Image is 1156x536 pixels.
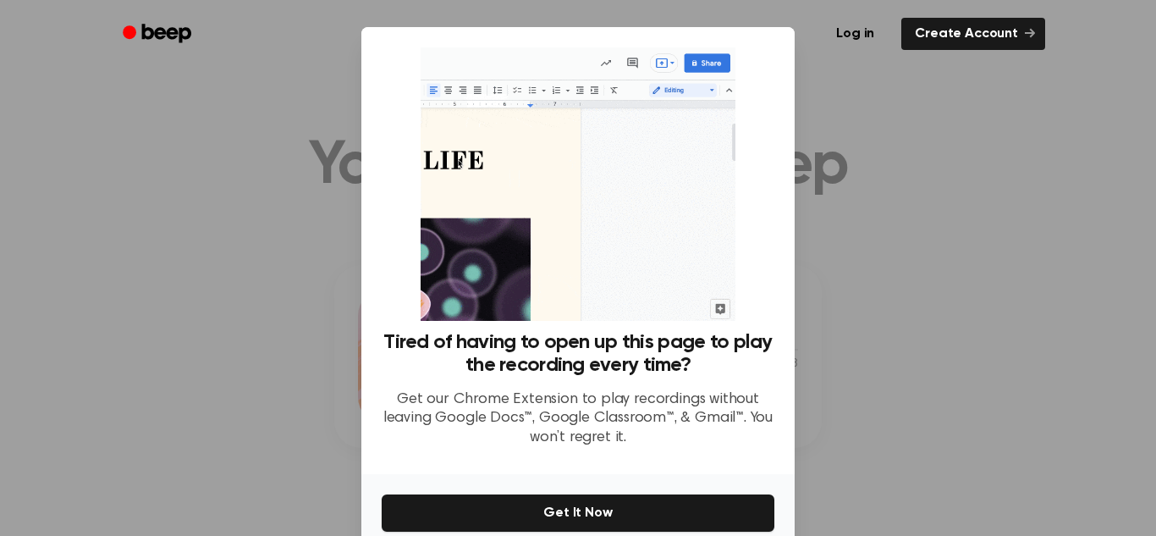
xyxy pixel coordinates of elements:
button: Get It Now [382,495,774,532]
a: Log in [819,14,891,53]
p: Get our Chrome Extension to play recordings without leaving Google Docs™, Google Classroom™, & Gm... [382,390,774,448]
h3: Tired of having to open up this page to play the recording every time? [382,331,774,377]
a: Create Account [901,18,1045,50]
img: Beep extension in action [421,47,735,321]
a: Beep [111,18,206,51]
